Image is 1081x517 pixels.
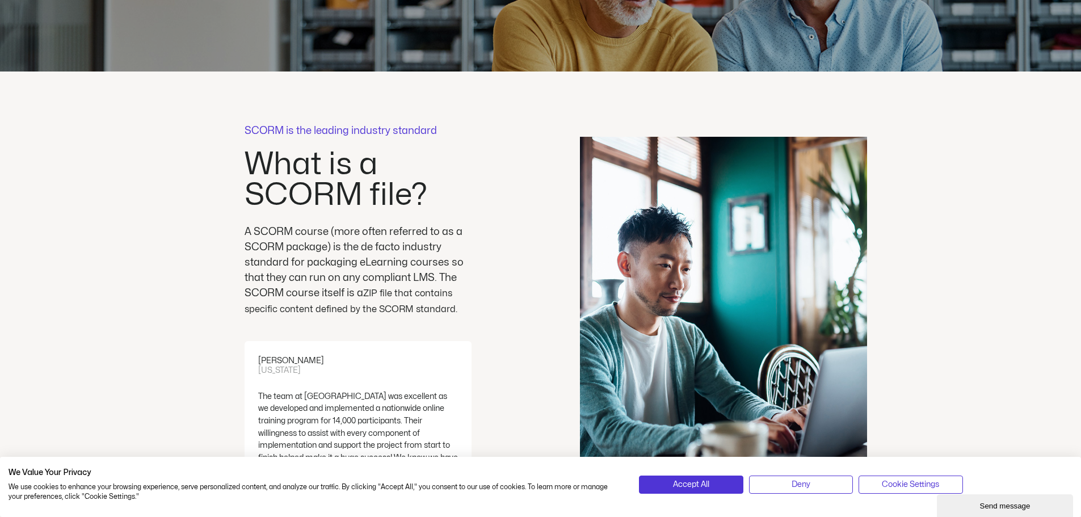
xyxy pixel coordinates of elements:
button: Adjust cookie preferences [859,476,962,494]
div: [PERSON_NAME] [258,355,324,367]
button: Accept all cookies [639,476,743,494]
span: Deny [792,478,810,491]
iframe: chat widget [937,492,1075,517]
span: Cookie Settings [882,478,939,491]
p: We use cookies to enhance your browsing experience, serve personalized content, and analyze our t... [9,482,622,502]
span: Accept All [673,478,709,491]
button: Deny all cookies [749,476,853,494]
p: A SCORM course (more often referred to as a SCORM package) is the de facto industry standard for ... [245,224,472,317]
img: Man using computer to access LMS [580,137,867,491]
span: ZIP file that contains specific content defined by the SCORM standard. [245,289,457,314]
div: The team at [GEOGRAPHIC_DATA] was excellent as we developed and implemented a nationwide online t... [258,390,458,489]
h2: We Value Your Privacy [9,468,622,478]
div: [US_STATE] [258,367,324,375]
h2: What is a SCORM file? [245,149,472,211]
p: SCORM is the leading industry standard [245,126,472,136]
